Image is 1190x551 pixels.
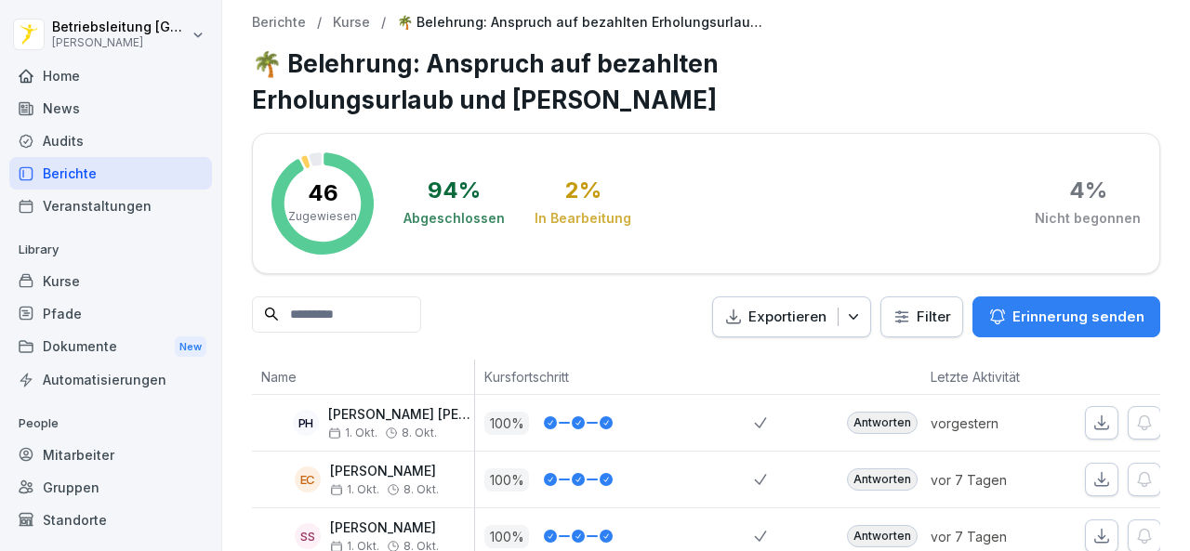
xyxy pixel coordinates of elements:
[931,413,1061,433] p: vorgestern
[381,15,386,31] p: /
[330,520,439,536] p: [PERSON_NAME]
[1035,209,1141,228] div: Nicht begonnen
[397,15,769,31] p: 🌴 Belehrung: Anspruch auf bezahlten Erholungsurlaub und [PERSON_NAME]
[402,426,437,439] span: 8. Okt.
[712,296,871,338] button: Exportieren
[484,367,745,387] p: Kursfortschritt
[175,336,206,358] div: New
[295,523,321,549] div: SS
[9,157,212,190] a: Berichte
[931,367,1051,387] p: Letzte Aktivität
[330,464,439,479] p: [PERSON_NAME]
[931,470,1061,490] p: vor 7 Tagen
[9,471,212,504] a: Gruppen
[330,483,379,496] span: 1. Okt.
[1012,307,1144,327] p: Erinnerung senden
[52,20,188,35] p: Betriebsleitung [GEOGRAPHIC_DATA]
[9,409,212,439] p: People
[748,307,826,328] p: Exportieren
[261,367,465,387] p: Name
[484,412,529,435] p: 100 %
[9,235,212,265] p: Library
[9,363,212,396] a: Automatisierungen
[403,483,439,496] span: 8. Okt.
[9,330,212,364] div: Dokumente
[293,410,319,436] div: PH
[847,525,918,547] div: Antworten
[428,179,481,202] div: 94 %
[847,412,918,434] div: Antworten
[484,525,529,548] p: 100 %
[881,297,962,337] button: Filter
[9,59,212,92] a: Home
[403,209,505,228] div: Abgeschlossen
[565,179,602,202] div: 2 %
[328,426,377,439] span: 1. Okt.
[295,466,321,492] div: EC
[317,15,322,31] p: /
[9,265,212,297] a: Kurse
[252,46,1160,118] h1: 🌴 Belehrung: Anspruch auf bezahlten Erholungsurlaub und [PERSON_NAME]
[333,15,370,31] a: Kurse
[535,209,631,228] div: In Bearbeitung
[1069,179,1107,202] div: 4 %
[252,15,306,31] a: Berichte
[892,308,951,326] div: Filter
[52,36,188,49] p: [PERSON_NAME]
[9,330,212,364] a: DokumenteNew
[9,504,212,536] a: Standorte
[328,407,474,423] p: [PERSON_NAME] [PERSON_NAME] [PERSON_NAME]
[972,296,1160,337] button: Erinnerung senden
[9,439,212,471] a: Mitarbeiter
[484,468,529,492] p: 100 %
[308,182,338,204] p: 46
[9,92,212,125] a: News
[288,208,357,225] p: Zugewiesen
[9,125,212,157] a: Audits
[931,527,1061,546] p: vor 7 Tagen
[847,468,918,491] div: Antworten
[9,190,212,222] a: Veranstaltungen
[9,297,212,330] a: Pfade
